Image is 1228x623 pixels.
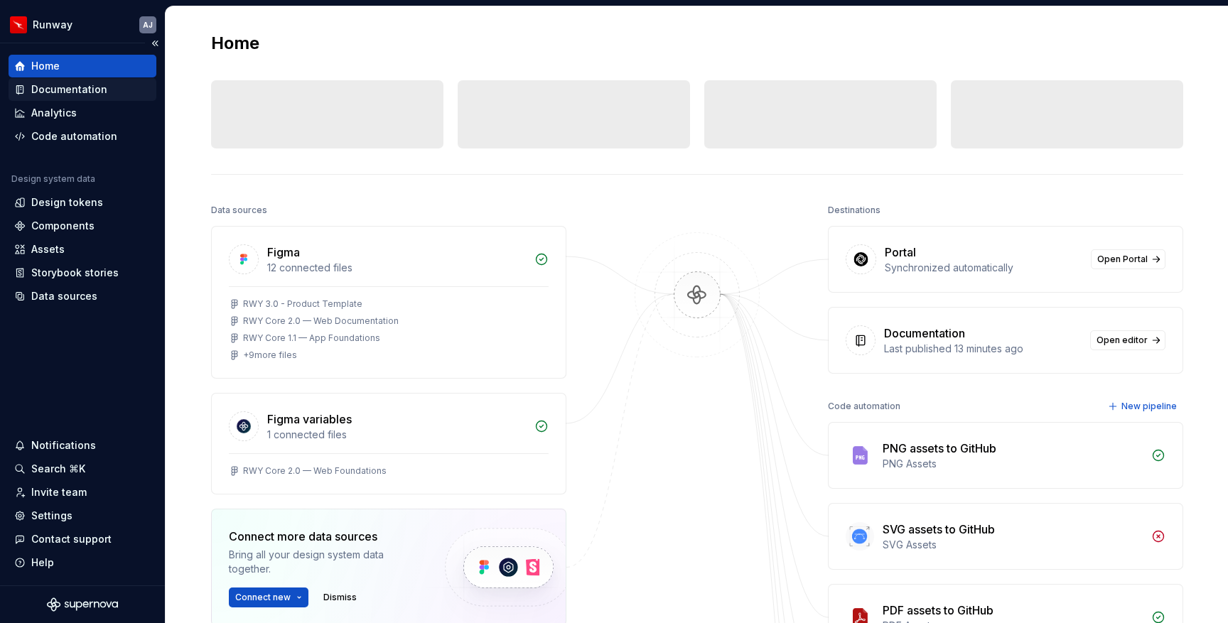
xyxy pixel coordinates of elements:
[9,551,156,574] button: Help
[1097,254,1148,265] span: Open Portal
[31,485,87,499] div: Invite team
[243,298,362,310] div: RWY 3.0 - Product Template
[31,532,112,546] div: Contact support
[31,462,85,476] div: Search ⌘K
[31,509,72,523] div: Settings
[235,592,291,603] span: Connect new
[9,102,156,124] a: Analytics
[31,59,60,73] div: Home
[9,125,156,148] a: Code automation
[267,411,352,428] div: Figma variables
[31,266,119,280] div: Storybook stories
[229,548,421,576] div: Bring all your design system data together.
[883,602,993,619] div: PDF assets to GitHub
[317,587,363,607] button: Dismiss
[243,332,380,344] div: RWY Core 1.1 — App Foundations
[145,33,165,53] button: Collapse sidebar
[267,428,526,442] div: 1 connected files
[3,9,162,40] button: RunwayAJ
[229,528,421,545] div: Connect more data sources
[211,393,566,494] a: Figma variables1 connected filesRWY Core 2.0 — Web Foundations
[828,396,900,416] div: Code automation
[31,129,117,143] div: Code automation
[31,242,65,256] div: Assets
[31,289,97,303] div: Data sources
[9,191,156,214] a: Design tokens
[9,285,156,308] a: Data sources
[883,440,996,457] div: PNG assets to GitHub
[267,261,526,275] div: 12 connected files
[1090,330,1165,350] a: Open editor
[828,200,880,220] div: Destinations
[267,244,300,261] div: Figma
[9,434,156,457] button: Notifications
[884,342,1082,356] div: Last published 13 minutes ago
[9,481,156,504] a: Invite team
[229,587,308,607] button: Connect new
[883,538,1143,552] div: SVG Assets
[9,528,156,551] button: Contact support
[9,78,156,101] a: Documentation
[1104,396,1183,416] button: New pipeline
[9,215,156,237] a: Components
[211,200,267,220] div: Data sources
[9,457,156,480] button: Search ⌘K
[9,55,156,77] a: Home
[10,16,27,33] img: 6b187050-a3ed-48aa-8485-808e17fcee26.png
[9,238,156,261] a: Assets
[31,195,103,210] div: Design tokens
[31,106,77,120] div: Analytics
[884,325,965,342] div: Documentation
[33,18,72,32] div: Runway
[885,261,1082,275] div: Synchronized automatically
[9,261,156,284] a: Storybook stories
[1121,401,1177,412] span: New pipeline
[323,592,357,603] span: Dismiss
[883,457,1143,471] div: PNG Assets
[211,226,566,379] a: Figma12 connected filesRWY 3.0 - Product TemplateRWY Core 2.0 — Web DocumentationRWY Core 1.1 — A...
[143,19,153,31] div: AJ
[1097,335,1148,346] span: Open editor
[885,244,916,261] div: Portal
[31,219,95,233] div: Components
[47,597,118,612] svg: Supernova Logo
[243,350,297,361] div: + 9 more files
[9,504,156,527] a: Settings
[243,465,387,477] div: RWY Core 2.0 — Web Foundations
[883,521,995,538] div: SVG assets to GitHub
[31,556,54,570] div: Help
[1091,249,1165,269] a: Open Portal
[31,82,107,97] div: Documentation
[31,438,96,453] div: Notifications
[243,315,399,327] div: RWY Core 2.0 — Web Documentation
[211,32,259,55] h2: Home
[11,173,95,185] div: Design system data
